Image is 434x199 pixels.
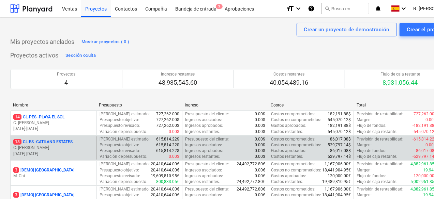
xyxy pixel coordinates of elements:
[151,186,179,192] p: 20,410,644.00€
[328,173,351,179] p: 120,000.00€
[375,4,381,13] i: notifications
[255,154,265,160] p: 0.00$
[380,79,420,87] p: 8,931,056.44
[100,186,150,192] p: [PERSON_NAME] estimado :
[255,192,265,198] p: 0.00€
[185,161,229,167] p: Presupuesto del cliente :
[13,120,94,126] p: C. [PERSON_NAME]
[100,136,150,142] p: [PERSON_NAME] estimado :
[325,6,330,11] span: search
[328,142,351,148] p: 529,797.14$
[156,142,179,148] p: 615,814.22$
[400,166,434,199] div: Widget de chat
[156,123,179,129] p: 727,262.00$
[13,167,74,173] p: [DEMO] [GEOGRAPHIC_DATA]
[185,129,220,135] p: Ingresos restantes :
[151,161,179,167] p: 20,410,644.00€
[286,4,294,13] i: format_size
[100,192,139,198] p: Presupuesto objetivo :
[100,117,139,123] p: Presupuesto objetivo :
[13,139,73,145] p: CL-ES - CATILAND ESTATES
[100,161,150,167] p: [PERSON_NAME] estimado :
[328,129,351,135] p: 545,070.12$
[13,173,94,179] p: M. Chi
[156,148,179,154] p: 615,814.22$
[357,142,372,148] p: Margen :
[13,114,21,120] span: 14
[185,148,223,154] p: Ingresos aprobados :
[13,167,94,179] div: 3[DEMO] [GEOGRAPHIC_DATA]M. Chi
[185,154,220,160] p: Ingresos restantes :
[255,148,265,154] p: 0.00$
[216,4,223,9] span: 3
[255,117,265,123] p: 0.00$
[80,36,131,47] button: Mostrar proyectos ( 0 )
[185,117,222,123] p: Ingresos asociados :
[357,117,372,123] p: Margen :
[271,186,315,192] p: Costos comprometidos :
[13,151,94,157] p: [DATE] - [DATE]
[322,179,351,185] p: 19,489,810.95€
[10,38,74,46] p: Mis proyectos anclados
[151,192,179,198] p: 20,410,644.00€
[271,123,306,129] p: Gastos aprobados :
[304,25,389,34] div: Crear un proyecto de demostración
[100,111,150,117] p: [PERSON_NAME] estimado :
[185,111,229,117] p: Presupuesto del cliente :
[185,123,223,129] p: Ingresos aprobados :
[13,192,74,198] p: [DEMO] [GEOGRAPHIC_DATA]
[13,126,94,132] p: [DATE] - [DATE]
[255,173,265,179] p: 0.00€
[271,179,303,185] p: Costos restantes :
[255,129,265,135] p: 0.00$
[185,136,229,142] p: Presupuesto del cliente :
[297,23,397,36] button: Crear un proyecto de demostración
[325,161,351,167] p: 1,167,906.00€
[271,117,321,123] p: Costos no comprometidos :
[357,173,386,179] p: Flujo de fondos :
[271,167,321,173] p: Costos no comprometidos :
[271,136,315,142] p: Costos comprometidos :
[271,142,321,148] p: Costos no comprometidos :
[151,173,179,179] p: 19,609,810.95€
[100,167,139,173] p: Presupuesto objetivo :
[400,4,408,13] i: keyboard_arrow_down
[308,4,315,13] i: Base de conocimientos
[13,192,19,198] span: 3
[357,192,372,198] p: Margen :
[321,3,369,14] button: Busca en
[13,145,94,151] p: C. [PERSON_NAME]
[294,4,302,13] i: keyboard_arrow_down
[271,173,306,179] p: Gastos aprobados :
[271,161,315,167] p: Costos comprometidos :
[57,71,75,77] p: Proyectos
[330,148,351,154] p: 86,017.08$
[357,129,397,135] p: Flujo de caja restante :
[100,173,140,179] p: Presupuesto revisado :
[185,179,220,185] p: Ingresos restantes :
[255,167,265,173] p: 0.00€
[357,123,386,129] p: Flujo de fondos :
[325,186,351,192] p: 1,167,906.00€
[357,167,372,173] p: Margen :
[13,139,94,156] div: 18CL-ES -CATILAND ESTATESC. [PERSON_NAME][DATE]-[DATE]
[400,166,434,199] iframe: Chat Widget
[57,79,75,87] p: 4
[255,136,265,142] p: 0.00$
[322,167,351,173] p: 18,441,904.95€
[255,142,265,148] p: 0.00$
[185,192,222,198] p: Ingresos asociados :
[65,52,96,60] div: Sección oculta
[185,167,222,173] p: Ingresos asociados :
[328,123,351,129] p: 182,191.88$
[357,186,403,192] p: Previsión de rentabilidad :
[10,51,58,60] p: Proyectos activos
[270,71,308,77] p: Costos restantes
[271,103,351,107] div: Costos
[81,38,130,46] div: Mostrar proyectos ( 0 )
[13,103,93,107] div: Nombre
[13,139,21,145] span: 18
[185,173,223,179] p: Ingresos aprobados :
[156,179,179,185] p: 800,833.05€
[357,154,397,160] p: Flujo de caja restante :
